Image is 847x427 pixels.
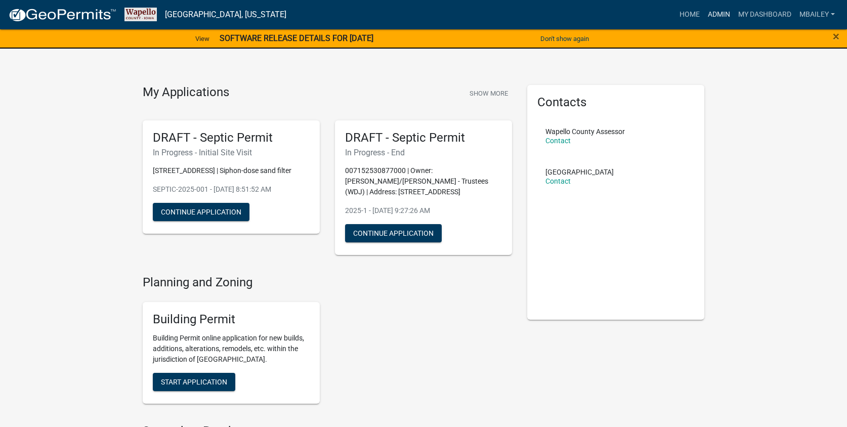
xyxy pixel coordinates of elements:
p: [GEOGRAPHIC_DATA] [545,168,614,176]
a: My Dashboard [734,5,795,24]
p: SEPTIC-2025-001 - [DATE] 8:51:52 AM [153,184,310,195]
a: View [191,30,214,47]
span: × [833,29,839,44]
button: Show More [465,85,512,102]
button: Start Application [153,373,235,391]
button: Continue Application [345,224,442,242]
h5: Contacts [537,95,694,110]
h6: In Progress - Initial Site Visit [153,148,310,157]
p: Wapello County Assessor [545,128,625,135]
h5: Building Permit [153,312,310,327]
h5: DRAFT - Septic Permit [345,131,502,145]
p: 007152530877000 | Owner: [PERSON_NAME]/[PERSON_NAME] - Trustees (WDJ) | Address: [STREET_ADDRESS] [345,165,502,197]
button: Close [833,30,839,42]
button: Continue Application [153,203,249,221]
h4: My Applications [143,85,229,100]
p: [STREET_ADDRESS] | Siphon-dose sand filter [153,165,310,176]
h4: Planning and Zoning [143,275,512,290]
a: mbailey [795,5,839,24]
a: [GEOGRAPHIC_DATA], [US_STATE] [165,6,286,23]
h5: DRAFT - Septic Permit [153,131,310,145]
strong: SOFTWARE RELEASE DETAILS FOR [DATE] [220,33,373,43]
a: Home [675,5,704,24]
a: Admin [704,5,734,24]
button: Don't show again [536,30,593,47]
p: Building Permit online application for new builds, additions, alterations, remodels, etc. within ... [153,333,310,365]
span: Start Application [161,378,227,386]
img: Wapello County, Iowa [124,8,157,21]
a: Contact [545,177,571,185]
p: 2025-1 - [DATE] 9:27:26 AM [345,205,502,216]
h6: In Progress - End [345,148,502,157]
a: Contact [545,137,571,145]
